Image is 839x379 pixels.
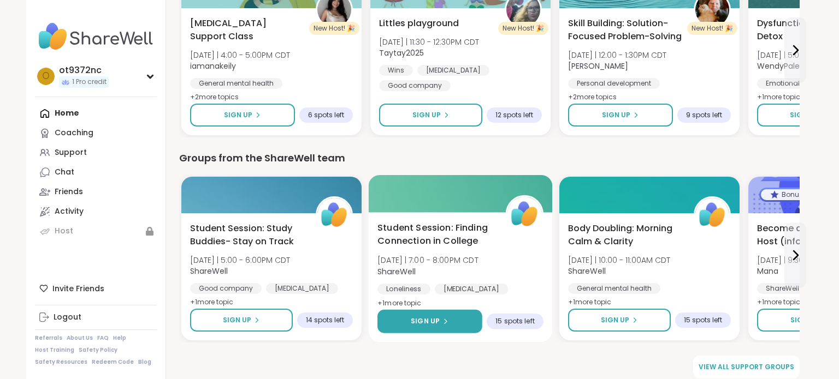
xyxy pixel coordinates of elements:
div: ot9372nc [59,64,109,76]
span: 12 spots left [495,111,533,119]
a: Safety Resources [35,358,87,366]
span: 15 spots left [684,316,722,324]
div: Coaching [55,128,93,139]
span: Sign Up [412,110,441,120]
span: [DATE] | 7:00 - 8:00PM CDT [377,255,478,266]
span: Sign Up [602,110,630,120]
span: Sign Up [411,316,440,326]
span: Sign Up [601,315,629,325]
div: Friends [55,187,83,197]
span: 1 Pro credit [72,77,107,87]
b: ShareWell [568,266,606,276]
img: ShareWell [507,197,542,231]
a: View all support groups [693,356,800,378]
div: Logout [54,312,81,323]
a: Chat [35,163,157,182]
span: Sign Up [790,315,819,325]
span: [DATE] | 10:00 - 11:00AM CDT [568,255,670,266]
button: Sign Up [568,104,673,127]
span: [DATE] | 12:00 - 1:30PM CDT [568,50,666,61]
div: New Host! 🎉 [687,22,737,35]
span: [DATE] | 5:00 - 6:00PM CDT [190,255,290,266]
img: ShareWell Nav Logo [35,17,157,56]
a: Referrals [35,334,62,342]
div: Wins [379,65,413,76]
span: o [42,69,50,83]
div: New Host! 🎉 [309,22,359,35]
div: Loneliness [377,284,430,294]
div: ShareWell Hosts [757,283,828,294]
a: Redeem Code [92,358,134,366]
a: Help [113,334,126,342]
span: Sign Up [224,110,252,120]
span: [DATE] | 4:00 - 5:00PM CDT [190,50,290,61]
b: ShareWell [190,266,228,276]
a: Host [35,221,157,241]
a: Activity [35,202,157,221]
span: Skill Building: Solution-Focused Problem-Solving [568,17,682,43]
span: Student Session: Finding Connection in College [377,221,493,248]
a: Safety Policy [79,346,117,354]
div: [MEDICAL_DATA] [266,283,338,294]
a: FAQ [97,334,109,342]
b: Mana [757,266,778,276]
button: Sign Up [190,104,295,127]
span: Sign Up [223,315,251,325]
span: Student Session: Study Buddies- Stay on Track [190,222,304,248]
div: [MEDICAL_DATA] [417,65,489,76]
span: [DATE] | 11:30 - 12:30PM CDT [379,37,479,47]
span: [MEDICAL_DATA] Support Class [190,17,304,43]
b: iamanakeily [190,61,236,71]
div: Activity [55,206,84,217]
span: 6 spots left [308,111,344,119]
button: Sign Up [190,309,293,332]
div: Host [55,226,73,237]
div: Chat [55,167,74,178]
a: About Us [67,334,93,342]
div: Bonus [761,189,812,200]
span: View all support groups [699,362,794,372]
span: Littles playground [379,17,459,30]
div: Invite Friends [35,279,157,298]
img: ShareWell [317,198,351,232]
span: Body Doubling: Morning Calm & Clarity [568,222,682,248]
span: 14 spots left [306,316,344,324]
div: Good company [379,80,451,91]
div: General mental health [190,78,282,89]
div: Good company [190,283,262,294]
b: [PERSON_NAME] [568,61,628,71]
div: Personal development [568,78,660,89]
a: Blog [138,358,151,366]
div: New Host! 🎉 [498,22,548,35]
b: ShareWell [377,266,416,276]
span: 15 spots left [495,317,534,326]
button: Sign Up [377,310,482,333]
a: Friends [35,182,157,202]
div: Emotional abuse [757,78,831,89]
b: Taytay2025 [379,47,424,58]
a: Support [35,143,157,163]
button: Sign Up [568,309,671,332]
span: 9 spots left [686,111,722,119]
a: Logout [35,308,157,327]
a: Host Training [35,346,74,354]
div: General mental health [568,283,660,294]
span: Sign Up [790,110,818,120]
button: Sign Up [379,104,482,127]
div: Groups from the ShareWell team [179,151,800,166]
img: ShareWell [695,198,729,232]
div: Support [55,147,87,158]
div: [MEDICAL_DATA] [435,284,509,294]
a: Coaching [35,123,157,143]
